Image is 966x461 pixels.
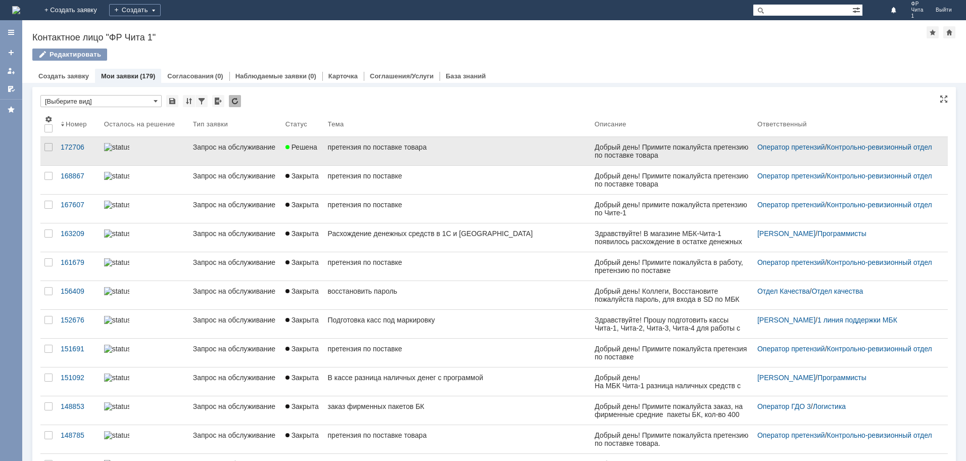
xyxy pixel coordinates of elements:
a: претензия по поставке товара [324,137,591,165]
a: Закрыта [281,396,324,425]
a: Закрыта [281,195,324,223]
div: 161679 [61,258,96,266]
a: Контрольно-ревизионный отдел [827,431,932,439]
div: (0) [215,72,223,80]
div: Запрос на обслуживание [193,345,277,353]
a: Согласования [167,72,214,80]
a: Контрольно-ревизионный отдел [827,258,932,266]
a: statusbar-100 (1).png [100,281,189,309]
a: Закрыта [281,310,324,338]
div: Запрос на обслуживание [193,287,277,295]
a: Закрыта [281,425,324,453]
div: Ответственный [757,120,807,128]
div: Описание [595,120,626,128]
div: (179) [140,72,155,80]
a: Расхождение денежных средств в 1С и [GEOGRAPHIC_DATA] [324,223,591,252]
img: statusbar-100 (1).png [104,258,129,266]
a: В кассе разница наличных денег с программой [324,367,591,396]
a: Мои заявки [3,63,19,79]
div: Создать [109,4,161,16]
div: претензия по поставке [328,345,587,353]
a: Запрос на обслуживание [189,137,281,165]
a: Создать заявку [38,72,89,80]
span: Чита [911,7,924,13]
a: Закрыта [281,252,324,281]
div: претензия по поставке [328,201,587,209]
div: На всю страницу [940,95,948,103]
th: Статус [281,111,324,137]
img: statusbar-100 (1).png [104,201,129,209]
a: Запрос на обслуживание [189,396,281,425]
div: претензия по поставке товара [328,143,587,151]
div: 151092 [61,374,96,382]
div: / [757,374,936,382]
img: statusbar-40 (1).png [104,402,129,410]
a: Закрыта [281,223,324,252]
img: statusbar-100 (1).png [104,431,129,439]
div: 172706 [61,143,96,151]
a: [PERSON_NAME] [757,374,815,382]
span: Расширенный поиск [852,5,862,14]
a: Подготовка касс под маркировку [324,310,591,338]
a: Контрольно-ревизионный отдел [827,345,932,353]
a: Запрос на обслуживание [189,425,281,453]
div: Тема [328,120,344,128]
img: logo [12,6,20,14]
div: 152676 [61,316,96,324]
span: Решена [285,143,317,151]
div: / [757,345,936,353]
img: statusbar-100 (1).png [104,172,129,180]
a: Наблюдаемые заявки [235,72,307,80]
a: 148853 [57,396,100,425]
div: Расхождение денежных средств в 1С и [GEOGRAPHIC_DATA] [328,229,587,238]
a: претензия по поставке [324,195,591,223]
div: Запрос на обслуживание [193,431,277,439]
img: statusbar-100 (1).png [104,316,129,324]
span: 1 [911,13,924,19]
div: / [757,402,936,410]
div: (0) [308,72,316,80]
img: statusbar-100 (1).png [104,229,129,238]
div: Запрос на обслуживание [193,229,277,238]
th: Тип заявки [189,111,281,137]
a: Запрос на обслуживание [189,195,281,223]
a: Решена [281,137,324,165]
a: 151691 [57,339,100,367]
a: Запрос на обслуживание [189,310,281,338]
a: Оператор ГДО 3 [757,402,811,410]
a: База знаний [446,72,486,80]
a: Запрос на обслуживание [189,339,281,367]
a: Оператор претензий [757,431,825,439]
a: Оператор претензий [757,258,825,266]
div: 168867 [61,172,96,180]
a: [PERSON_NAME] [757,229,815,238]
a: statusbar-100 (1).png [100,310,189,338]
a: Закрыта [281,281,324,309]
a: Карточка [328,72,358,80]
div: Тип заявки [193,120,228,128]
div: / [757,287,936,295]
a: 148785 [57,425,100,453]
div: Запрос на обслуживание [193,143,277,151]
a: Логистика [813,402,846,410]
div: Запрос на обслуживание [193,374,277,382]
a: заказ фирменных пакетов БК [324,396,591,425]
a: Соглашения/Услуги [370,72,433,80]
div: Запрос на обслуживание [193,316,277,324]
a: [PERSON_NAME] [757,316,815,324]
span: Закрыта [285,229,319,238]
a: претензия по поставке [324,339,591,367]
a: 151092 [57,367,100,396]
div: Экспорт списка [212,95,224,107]
a: statusbar-100 (1).png [100,137,189,165]
div: Сохранить вид [166,95,178,107]
div: Запрос на обслуживание [193,402,277,410]
a: Отдел Качества [757,287,810,295]
div: Добавить в избранное [927,26,939,38]
div: 167607 [61,201,96,209]
span: Закрыта [285,431,319,439]
div: претензия по поставке [328,172,587,180]
div: 148785 [61,431,96,439]
span: Закрыта [285,172,319,180]
a: Запрос на обслуживание [189,223,281,252]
